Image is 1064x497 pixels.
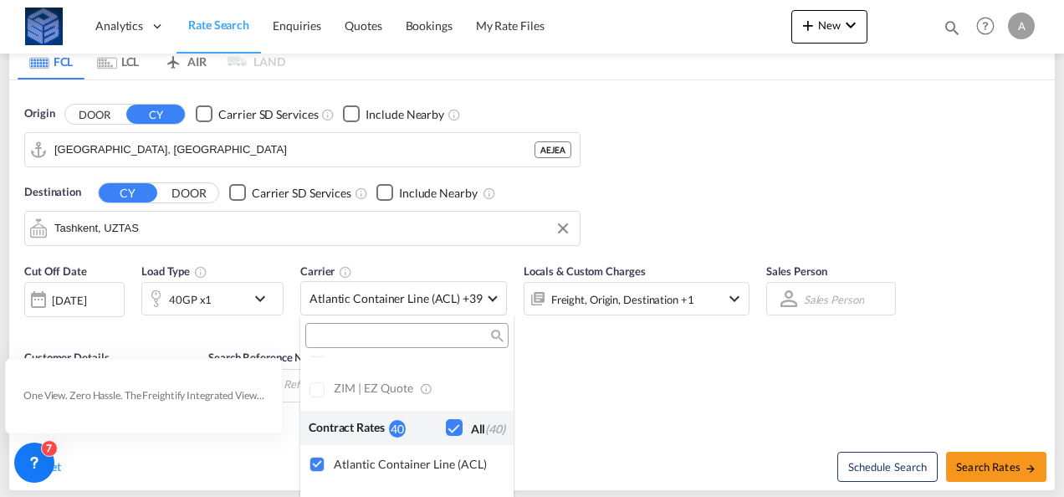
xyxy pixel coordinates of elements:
md-checkbox: Checkbox No Ink [446,419,505,437]
div: 40 [389,420,406,438]
md-icon: icon-magnify [489,330,502,342]
div: ZIM | eZ Quote [334,381,500,397]
span: (40) [485,422,505,436]
div: All [471,421,505,438]
div: Contract Rates [309,419,389,437]
div: Atlantic Container Line (ACL) [334,457,500,471]
md-icon: s18 icon-information-outline [420,382,435,397]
